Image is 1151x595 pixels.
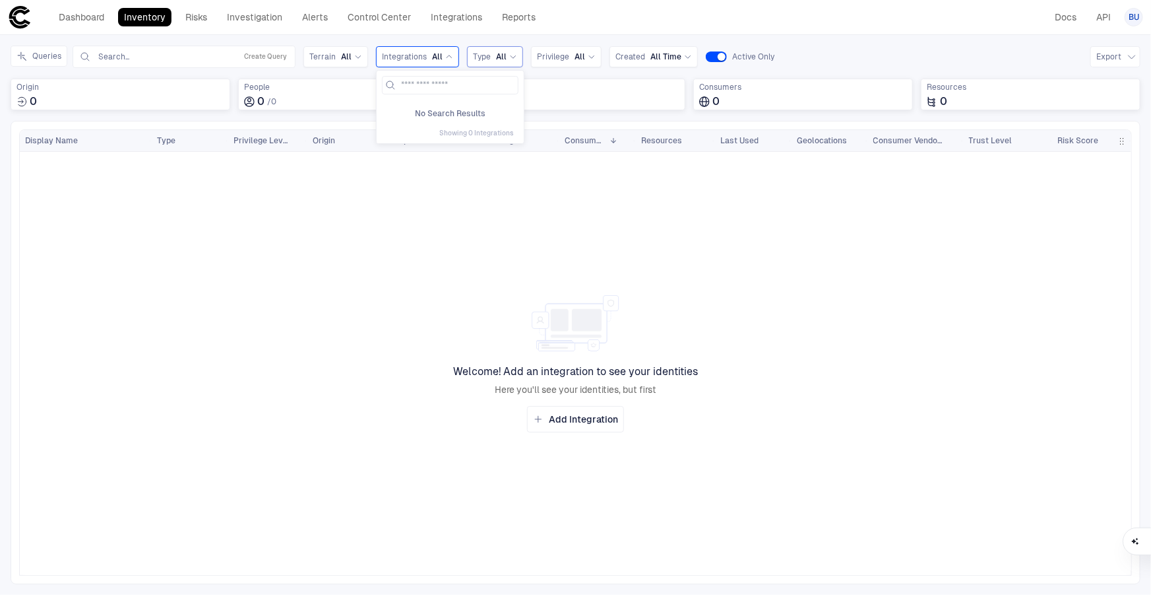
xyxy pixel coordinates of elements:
[650,52,681,62] span: All Time
[309,52,336,62] span: Terrain
[439,129,513,138] span: Showing 0 Integrations
[11,46,67,67] button: Queries
[473,52,491,62] span: Type
[1129,12,1139,22] span: BU
[271,97,276,106] span: 0
[873,135,945,146] span: Consumer Vendors
[712,95,720,108] span: 0
[16,82,224,92] span: Origin
[641,135,682,146] span: Resources
[797,135,847,146] span: Geolocations
[927,82,1135,92] span: Resources
[732,52,774,62] span: Active Only
[238,79,458,110] div: Total employees associated with identities
[1090,8,1117,26] a: API
[1125,8,1143,26] button: BU
[30,95,37,108] span: 0
[549,413,618,425] span: Add Integration
[496,8,542,26] a: Reports
[921,79,1140,110] div: Total resources accessed or granted by identities
[575,52,585,62] span: All
[466,79,685,110] div: Total storage locations where identities are stored
[342,8,417,26] a: Control Center
[496,52,507,62] span: All
[341,52,352,62] span: All
[179,8,213,26] a: Risks
[11,79,230,110] div: Total sources where identities were created
[940,95,947,108] span: 0
[241,49,290,65] button: Create Query
[118,8,171,26] a: Inventory
[537,52,569,62] span: Privilege
[699,82,907,92] span: Consumers
[615,52,645,62] span: Created
[382,52,427,62] span: Integrations
[233,135,289,146] span: Privilege Level
[453,365,698,378] span: Welcome! Add an integration to see your identities
[693,79,913,110] div: Total consumers using identities
[25,135,78,146] span: Display Name
[425,8,488,26] a: Integrations
[313,135,335,146] span: Origin
[565,135,604,146] span: Consumers
[257,95,264,108] span: 0
[432,52,443,62] span: All
[1058,135,1099,146] span: Risk Score
[415,109,485,118] span: No Search Results
[527,406,624,433] button: Add Integration
[267,97,271,106] span: /
[296,8,334,26] a: Alerts
[1049,8,1082,26] a: Docs
[157,135,175,146] span: Type
[221,8,288,26] a: Investigation
[495,384,656,396] span: Here you'll see your identities, but first
[11,46,73,67] div: Expand queries side panel
[720,135,759,146] span: Last Used
[472,82,679,92] span: Storage
[244,82,452,92] span: People
[969,135,1012,146] span: Trust Level
[1090,46,1140,67] button: Export
[53,8,110,26] a: Dashboard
